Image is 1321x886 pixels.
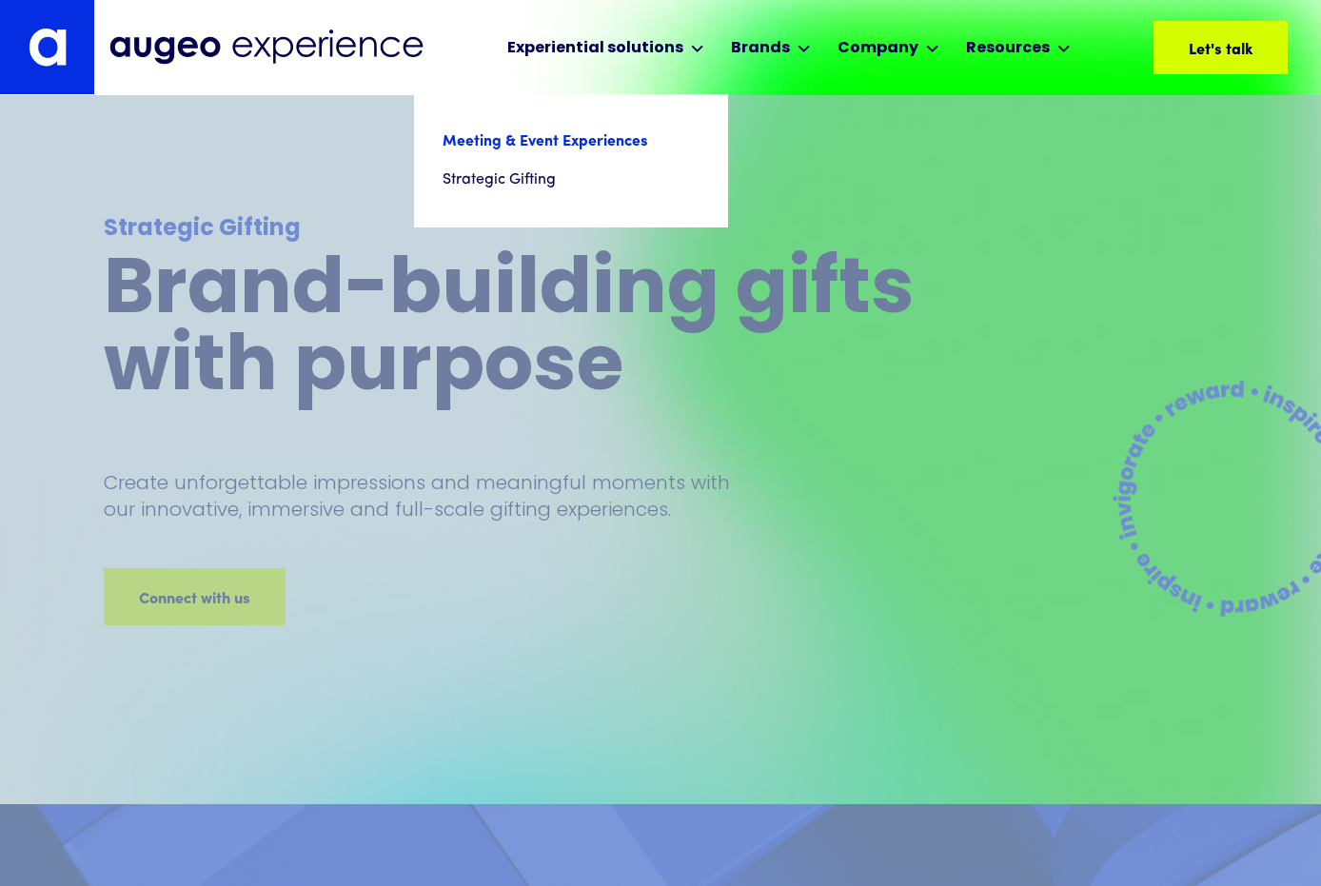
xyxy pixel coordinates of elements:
[1153,21,1288,74] a: Let's talk
[443,161,700,199] a: Strategic Gifting
[109,30,424,65] img: Augeo Experience business unit full logo in midnight blue.
[966,37,1050,60] div: Resources
[414,94,728,227] nav: Experiential solutions
[29,28,67,67] img: Augeo's "a" monogram decorative logo in white.
[443,123,700,161] a: Meeting & Event Experiences
[838,37,918,60] div: Company
[1249,36,1312,59] div: Let's talk
[1175,36,1239,59] div: Let's talk
[731,37,790,60] div: Brands
[507,37,683,60] div: Experiential solutions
